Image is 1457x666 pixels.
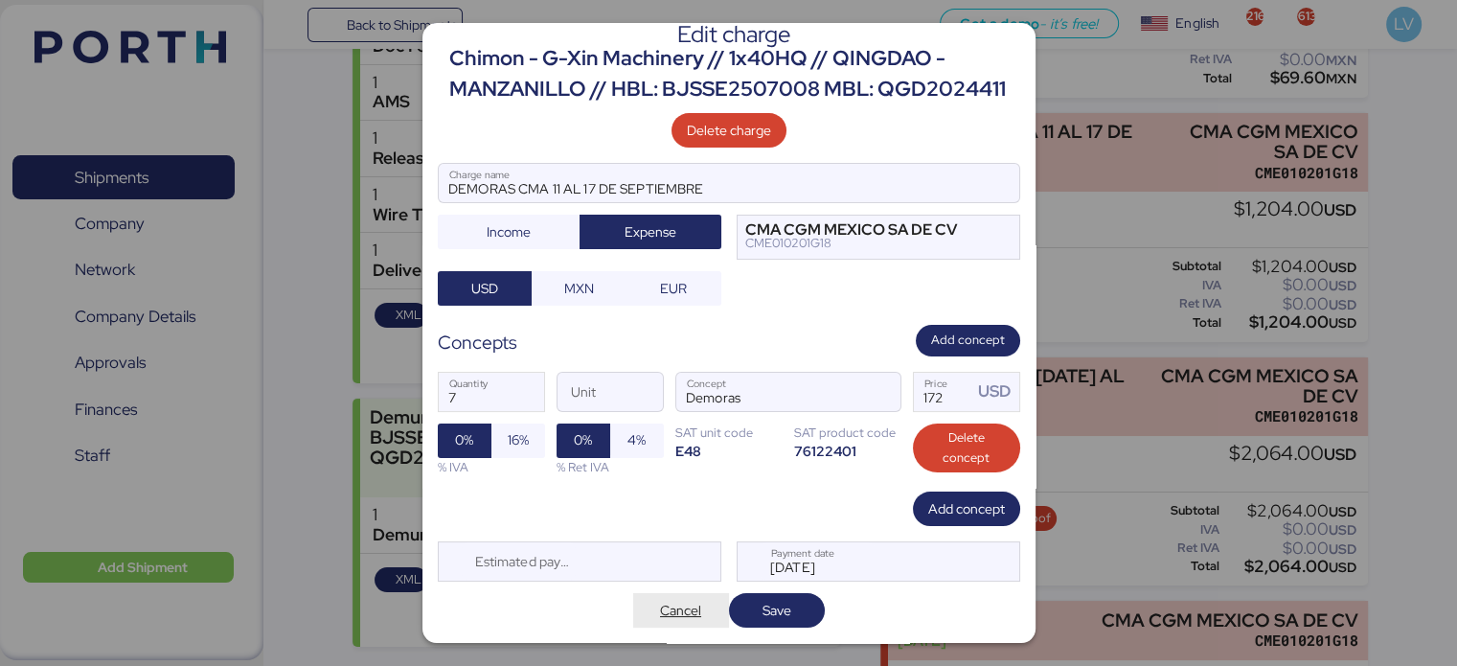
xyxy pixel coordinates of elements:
div: CMA CGM MEXICO SA DE CV [745,223,957,237]
button: Delete concept [913,424,1020,473]
span: USD [471,277,498,300]
span: 0% [455,428,473,451]
span: 16% [508,428,529,451]
span: 4% [627,428,646,451]
span: Cancel [660,599,701,622]
span: Delete concept [928,427,1005,470]
button: EUR [626,271,721,306]
button: 0% [557,424,610,458]
button: Delete charge [672,113,786,148]
span: Expense [625,220,676,243]
button: 4% [610,424,664,458]
input: Unit [558,373,663,411]
span: Delete charge [687,119,771,142]
input: Charge name [439,164,1019,202]
span: Add concept [928,497,1005,520]
input: Quantity [439,373,544,411]
span: Add concept [931,330,1005,351]
div: SAT unit code [675,424,783,442]
span: EUR [660,277,687,300]
button: MXN [532,271,626,306]
div: % IVA [438,458,545,476]
button: Add concept [916,325,1020,356]
button: Expense [580,215,721,249]
div: Edit charge [449,26,1020,43]
span: MXN [564,277,594,300]
button: 0% [438,424,491,458]
div: USD [978,379,1018,403]
div: Chimon - G-Xin Machinery // 1x40HQ // QINGDAO - MANZANILLO // HBL: BJSSE2507008 MBL: QGD2024411 [449,43,1020,105]
button: USD [438,271,533,306]
button: Income [438,215,580,249]
div: 76122401 [794,442,901,460]
span: Income [487,220,531,243]
div: Concepts [438,329,517,356]
input: Price [914,373,973,411]
input: Concept [676,373,854,411]
button: Add concept [913,492,1020,526]
button: ConceptConcept [860,377,900,417]
button: Save [729,593,825,628]
span: Save [763,599,791,622]
button: Cancel [633,593,729,628]
button: 16% [491,424,545,458]
div: CME010201G18 [745,237,957,250]
div: E48 [675,442,783,460]
div: SAT product code [794,424,901,442]
div: % Ret IVA [557,458,664,476]
span: 0% [574,428,592,451]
